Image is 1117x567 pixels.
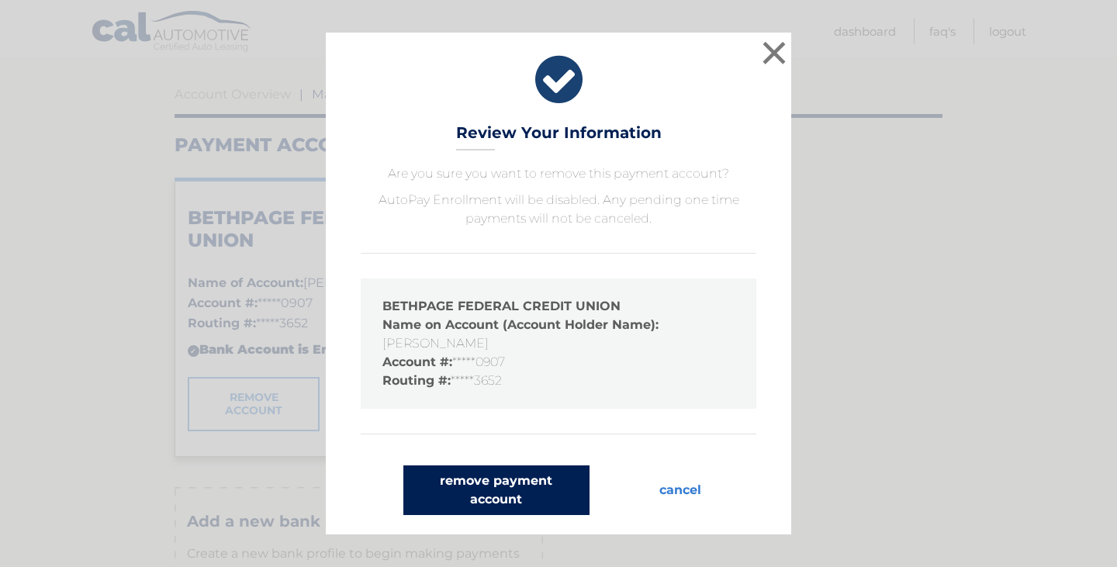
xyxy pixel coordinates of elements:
[361,191,756,228] p: AutoPay Enrollment will be disabled. Any pending one time payments will not be canceled.
[382,317,659,332] strong: Name on Account (Account Holder Name):
[403,465,590,515] button: remove payment account
[382,316,735,353] li: [PERSON_NAME]
[456,123,662,150] h3: Review Your Information
[382,354,452,369] strong: Account #:
[361,164,756,183] p: Are you sure you want to remove this payment account?
[647,465,714,515] button: cancel
[759,37,790,68] button: ×
[382,299,621,313] strong: BETHPAGE FEDERAL CREDIT UNION
[382,373,451,388] strong: Routing #:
